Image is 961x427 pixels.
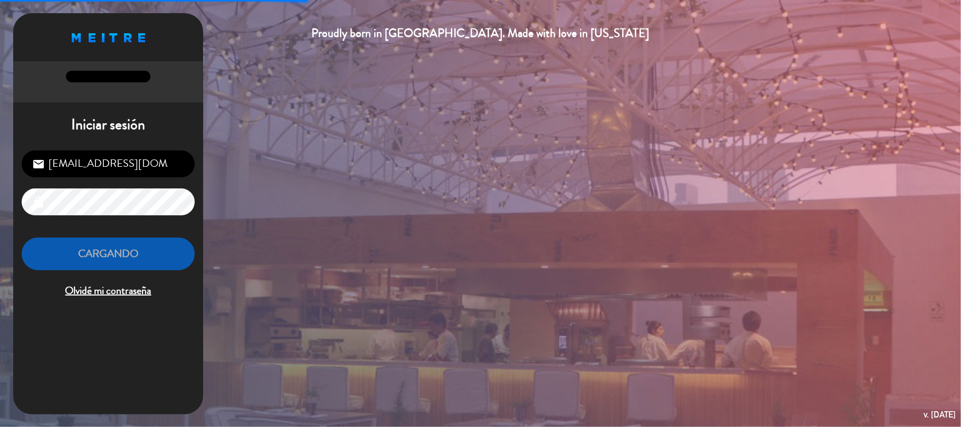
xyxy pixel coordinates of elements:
input: Correo Electrónico [22,150,195,177]
button: Cargando [22,238,195,271]
div: v. [DATE] [924,407,956,422]
i: email [32,158,45,170]
i: lock [32,196,45,208]
span: Olvidé mi contraseña [22,282,195,300]
h1: Iniciar sesión [13,116,203,134]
